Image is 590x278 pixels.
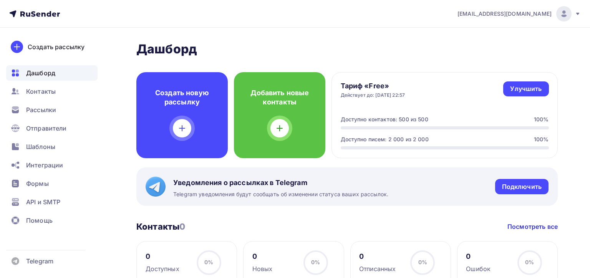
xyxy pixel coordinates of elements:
[146,252,179,261] div: 0
[341,136,429,143] div: Доступно писем: 2 000 из 2 000
[26,197,60,207] span: API и SMTP
[502,182,542,191] div: Подключить
[6,102,98,117] a: Рассылки
[457,10,552,18] span: [EMAIL_ADDRESS][DOMAIN_NAME]
[6,139,98,154] a: Шаблоны
[26,216,53,225] span: Помощь
[28,42,85,51] div: Создать рассылку
[252,252,273,261] div: 0
[26,105,56,114] span: Рассылки
[204,259,213,265] span: 0%
[418,259,427,265] span: 0%
[173,178,388,187] span: Уведомления о рассылках в Telegram
[26,124,67,133] span: Отправители
[507,222,558,231] a: Посмотреть все
[26,87,56,96] span: Контакты
[525,259,534,265] span: 0%
[341,92,405,98] div: Действует до: [DATE] 22:57
[136,41,558,57] h2: Дашборд
[359,252,396,261] div: 0
[6,176,98,191] a: Формы
[26,142,55,151] span: Шаблоны
[246,88,313,107] h4: Добавить новые контакты
[173,190,388,198] span: Telegram уведомления будут сообщать об изменении статуса ваших рассылок.
[503,81,549,96] a: Улучшить
[6,84,98,99] a: Контакты
[146,264,179,273] div: Доступных
[26,256,53,266] span: Telegram
[341,81,405,91] h4: Тариф «Free»
[534,136,549,143] div: 100%
[179,222,185,232] span: 0
[466,264,491,273] div: Ошибок
[6,121,98,136] a: Отправители
[311,259,320,265] span: 0%
[510,84,542,93] div: Улучшить
[341,116,428,123] div: Доступно контактов: 500 из 500
[26,161,63,170] span: Интеграции
[149,88,215,107] h4: Создать новую рассылку
[252,264,273,273] div: Новых
[457,6,581,22] a: [EMAIL_ADDRESS][DOMAIN_NAME]
[359,264,396,273] div: Отписанных
[26,179,49,188] span: Формы
[466,252,491,261] div: 0
[136,221,185,232] h3: Контакты
[26,68,55,78] span: Дашборд
[534,116,549,123] div: 100%
[6,65,98,81] a: Дашборд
